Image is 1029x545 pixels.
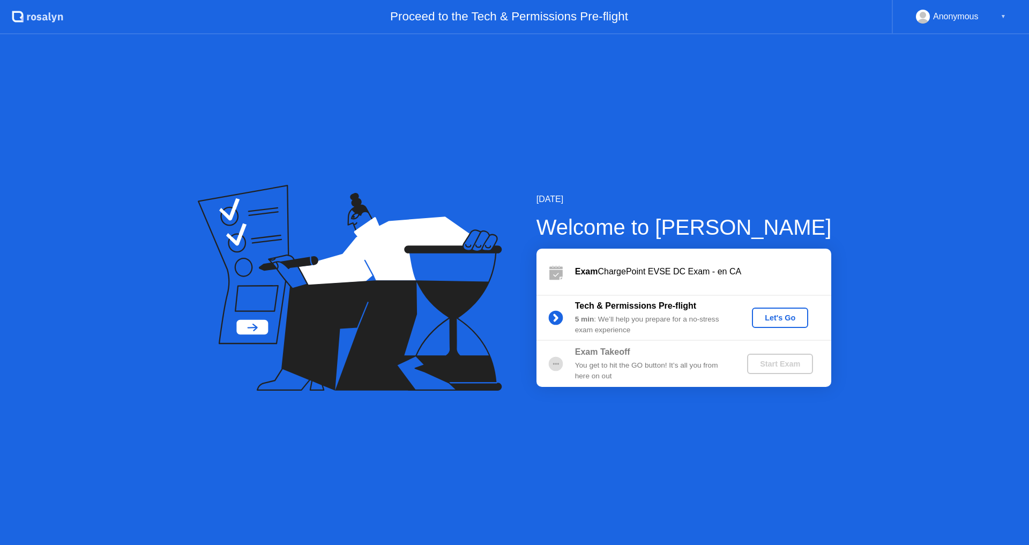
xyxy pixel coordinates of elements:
b: Tech & Permissions Pre-flight [575,301,696,310]
b: Exam Takeoff [575,347,630,356]
div: [DATE] [536,193,832,206]
div: ▼ [1001,10,1006,24]
div: Anonymous [933,10,979,24]
b: 5 min [575,315,594,323]
b: Exam [575,267,598,276]
div: Start Exam [751,360,809,368]
button: Start Exam [747,354,813,374]
div: ChargePoint EVSE DC Exam - en CA [575,265,831,278]
div: Welcome to [PERSON_NAME] [536,211,832,243]
button: Let's Go [752,308,808,328]
div: : We’ll help you prepare for a no-stress exam experience [575,314,729,336]
div: Let's Go [756,313,804,322]
div: You get to hit the GO button! It’s all you from here on out [575,360,729,382]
